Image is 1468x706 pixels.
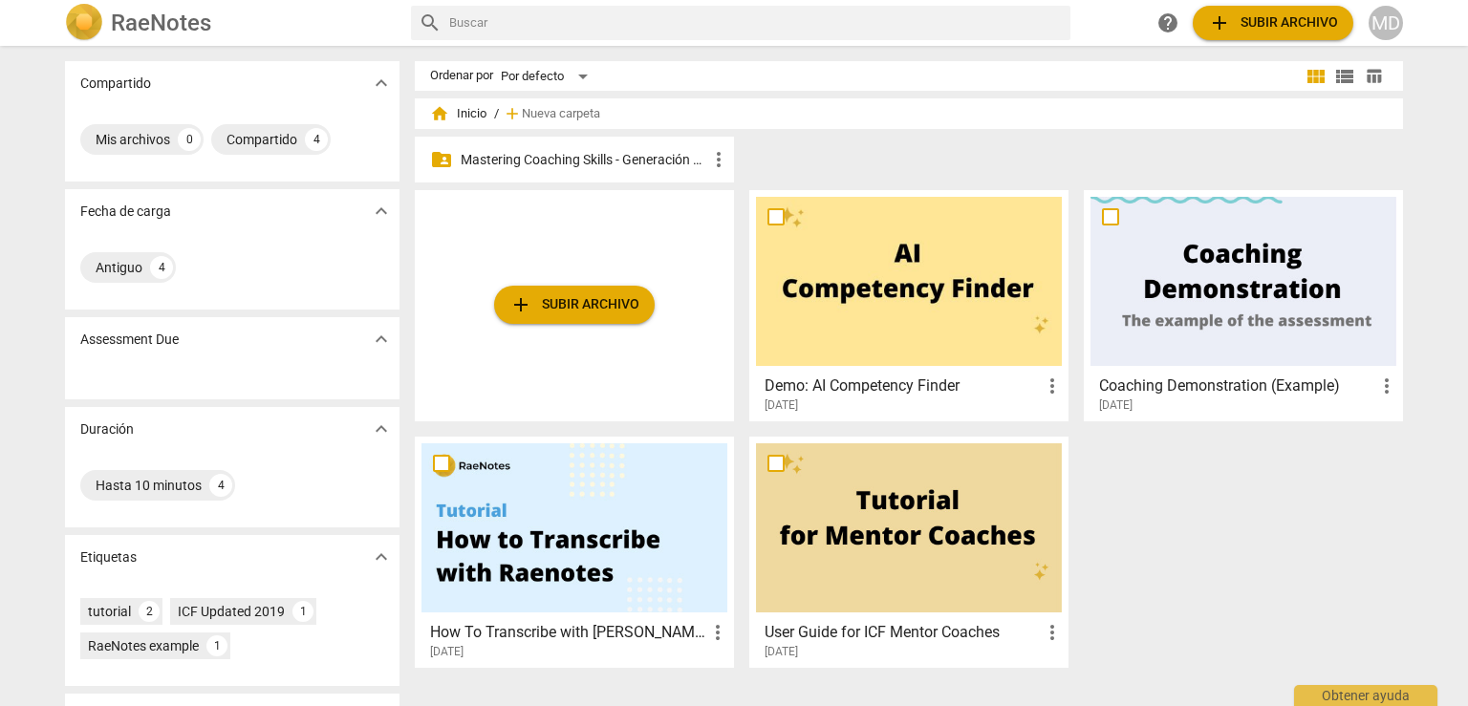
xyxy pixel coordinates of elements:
div: Ordenar por [430,69,493,83]
div: 1 [292,601,313,622]
span: more_vert [706,621,729,644]
p: Mastering Coaching Skills - Generación 31 [461,150,707,170]
span: add [1208,11,1231,34]
span: add [509,293,532,316]
span: Inicio [430,104,486,123]
button: Subir [494,286,655,324]
span: more_vert [1375,374,1398,397]
button: Mostrar más [367,197,396,225]
h3: Demo: AI Competency Finder [765,374,1041,397]
span: / [494,107,499,121]
span: [DATE] [430,644,464,660]
div: Compartido [227,130,297,149]
span: expand_more [370,72,393,95]
button: Lista [1330,62,1359,91]
div: Obtener ayuda [1294,685,1437,706]
h3: User Guide for ICF Mentor Coaches [765,621,1041,644]
div: ICF Updated 2019 [178,602,285,621]
span: expand_more [370,417,393,440]
div: Mis archivos [96,130,170,149]
span: more_vert [1041,621,1064,644]
button: Cuadrícula [1302,62,1330,91]
span: expand_more [370,328,393,351]
h2: RaeNotes [111,10,211,36]
button: Mostrar más [367,543,396,571]
a: Obtener ayuda [1151,6,1185,40]
span: [DATE] [1099,397,1133,414]
span: home [430,104,449,123]
a: LogoRaeNotes [65,4,396,42]
button: MD [1369,6,1403,40]
img: Logo [65,4,103,42]
a: How To Transcribe with [PERSON_NAME][DATE] [421,443,727,659]
p: Compartido [80,74,151,94]
a: User Guide for ICF Mentor Coaches[DATE] [756,443,1062,659]
span: folder_shared [430,148,453,171]
h3: How To Transcribe with RaeNotes [430,621,706,644]
span: help [1156,11,1179,34]
span: [DATE] [765,397,798,414]
p: Etiquetas [80,547,137,567]
div: 4 [305,128,328,151]
span: search [419,11,442,34]
span: view_list [1333,65,1356,88]
div: Antiguo [96,258,142,277]
a: Demo: AI Competency Finder[DATE] [756,197,1062,413]
div: Por defecto [501,61,594,92]
span: more_vert [707,148,730,171]
span: expand_more [370,546,393,568]
input: Buscar [449,8,1063,38]
div: 0 [178,128,201,151]
div: 4 [150,256,173,279]
span: Subir archivo [509,293,639,316]
div: tutorial [88,602,131,621]
p: Assessment Due [80,330,179,350]
button: Subir [1193,6,1353,40]
p: Fecha de carga [80,202,171,222]
span: Subir archivo [1208,11,1338,34]
span: [DATE] [765,644,798,660]
div: 2 [139,601,160,622]
p: Duración [80,419,134,439]
div: Hasta 10 minutos [96,476,202,495]
div: RaeNotes example [88,636,199,655]
button: Mostrar más [367,415,396,443]
span: Nueva carpeta [522,107,600,121]
span: table_chart [1365,67,1383,85]
span: more_vert [1041,374,1064,397]
button: Mostrar más [367,69,396,97]
button: Mostrar más [367,325,396,353]
h3: Coaching Demonstration (Example) [1099,374,1375,397]
button: Tabla [1359,62,1388,91]
div: 4 [209,474,232,497]
span: view_module [1305,65,1328,88]
span: expand_more [370,200,393,223]
a: Coaching Demonstration (Example)[DATE] [1090,197,1396,413]
span: add [503,104,522,123]
div: 1 [206,635,227,656]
